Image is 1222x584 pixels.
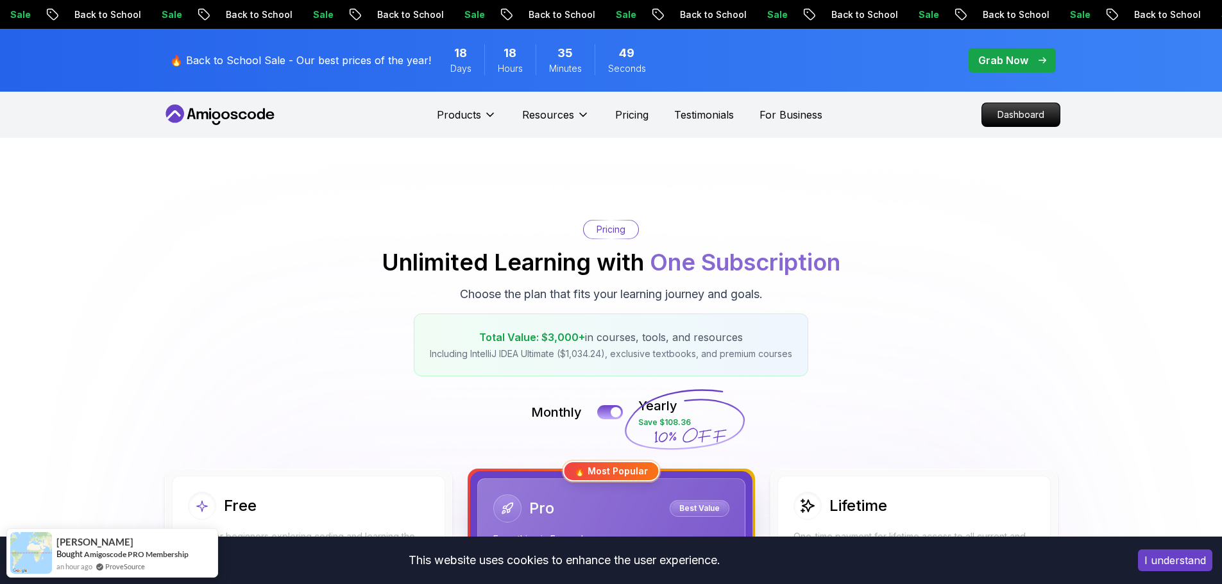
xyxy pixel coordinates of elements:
p: Sale [136,8,177,21]
p: 🔥 Back to School Sale - Our best prices of the year! [170,53,431,68]
h2: Pro [529,498,554,519]
p: Grab Now [978,53,1028,68]
p: Ideal for beginners exploring coding and learning the basics for free. [188,530,429,556]
span: One Subscription [650,248,840,276]
a: For Business [760,107,822,122]
p: Back to School [352,8,439,21]
span: 18 Days [454,44,467,62]
p: in courses, tools, and resources [430,330,792,345]
p: Back to School [503,8,590,21]
span: 49 Seconds [619,44,634,62]
p: Sale [590,8,631,21]
p: Back to School [957,8,1044,21]
p: Best Value [672,502,727,515]
p: Sale [742,8,783,21]
a: Testimonials [674,107,734,122]
span: Total Value: $3,000+ [479,331,585,344]
button: Resources [522,107,590,133]
span: Minutes [549,62,582,75]
p: Dashboard [982,103,1060,126]
span: 18 Hours [504,44,516,62]
h2: Free [224,496,257,516]
span: an hour ago [56,561,92,572]
p: Back to School [1108,8,1196,21]
p: Sale [893,8,934,21]
a: Amigoscode PRO Membership [84,549,189,559]
button: Accept cookies [1138,549,1212,571]
h2: Lifetime [829,496,887,516]
p: Sale [439,8,480,21]
p: Back to School [806,8,893,21]
a: ProveSource [105,561,145,572]
span: Bought [56,549,83,559]
span: [PERSON_NAME] [56,537,133,547]
p: Pricing [597,223,625,236]
p: Choose the plan that fits your learning journey and goals. [460,285,763,303]
p: Sale [1044,8,1085,21]
a: Dashboard [981,103,1060,127]
p: Monthly [531,403,582,421]
p: Resources [522,107,574,122]
p: Back to School [200,8,287,21]
p: Back to School [654,8,742,21]
p: Everything in Free, plus [493,533,729,546]
p: Back to School [49,8,136,21]
a: Pricing [615,107,649,122]
div: This website uses cookies to enhance the user experience. [10,546,1119,574]
p: One-time payment for lifetime access to all current and future courses. [793,530,1035,556]
span: Hours [498,62,523,75]
span: 35 Minutes [557,44,573,62]
h2: Unlimited Learning with [382,249,840,275]
img: provesource social proof notification image [10,532,52,574]
span: Days [450,62,471,75]
span: Seconds [608,62,646,75]
p: Products [437,107,481,122]
p: Sale [287,8,328,21]
button: Products [437,107,496,133]
p: Including IntelliJ IDEA Ultimate ($1,034.24), exclusive textbooks, and premium courses [430,347,792,360]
